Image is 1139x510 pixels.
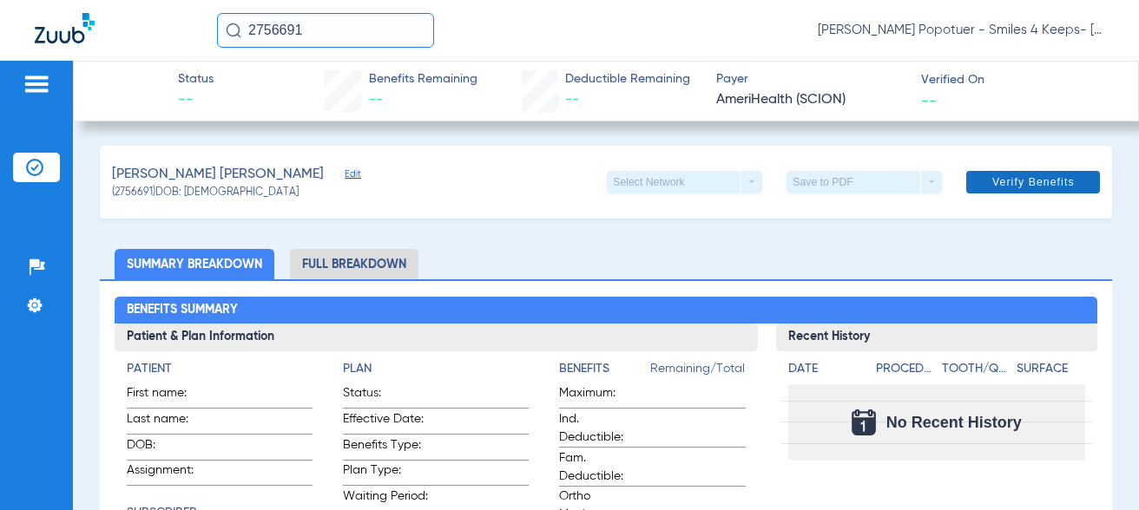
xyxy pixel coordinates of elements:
[942,360,1011,384] app-breakdown-title: Tooth/Quad
[852,409,876,435] img: Calendar
[178,89,214,111] span: --
[127,410,212,434] span: Last name:
[343,410,428,434] span: Effective Date:
[1017,360,1085,378] h4: Surface
[226,23,241,38] img: Search Icon
[345,168,360,185] span: Edit
[788,360,861,384] app-breakdown-title: Date
[1052,427,1139,510] iframe: Chat Widget
[559,360,650,378] h4: Benefits
[650,360,745,384] span: Remaining/Total
[886,414,1022,431] span: No Recent History
[290,249,418,279] li: Full Breakdown
[115,297,1097,324] h2: Benefits Summary
[966,171,1100,193] button: Verify Benefits
[217,13,434,48] input: Search for patients
[716,70,906,88] span: Payer
[115,324,757,351] h3: Patient & Plan Information
[343,360,529,378] h4: Plan
[23,74,50,95] img: hamburger-icon
[559,449,644,486] span: Fam. Deductible:
[112,164,324,186] span: [PERSON_NAME] [PERSON_NAME]
[127,384,212,408] span: First name:
[1017,360,1085,384] app-breakdown-title: Surface
[992,175,1075,189] span: Verify Benefits
[35,13,95,43] img: Zuub Logo
[876,360,936,378] h4: Procedure
[565,93,579,107] span: --
[115,249,274,279] li: Summary Breakdown
[127,436,212,460] span: DOB:
[127,461,212,485] span: Assignment:
[369,70,477,88] span: Benefits Remaining
[921,71,1111,89] span: Verified On
[565,70,690,88] span: Deductible Remaining
[876,360,936,384] app-breakdown-title: Procedure
[716,89,906,111] span: AmeriHealth (SCION)
[559,360,650,384] app-breakdown-title: Benefits
[343,436,428,460] span: Benefits Type:
[127,360,313,378] h4: Patient
[559,384,644,408] span: Maximum:
[178,70,214,88] span: Status
[559,410,644,447] span: Ind. Deductible:
[343,461,428,485] span: Plan Type:
[343,384,428,408] span: Status:
[818,22,1104,39] span: [PERSON_NAME] Popotuer - Smiles 4 Keeps- [GEOGRAPHIC_DATA] | Abra Dental
[112,186,299,201] span: (2756691) DOB: [DEMOGRAPHIC_DATA]
[788,360,861,378] h4: Date
[369,93,383,107] span: --
[921,91,937,109] span: --
[776,324,1097,351] h3: Recent History
[942,360,1011,378] h4: Tooth/Quad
